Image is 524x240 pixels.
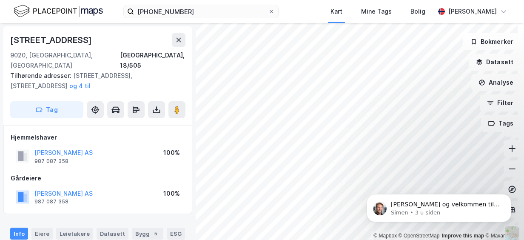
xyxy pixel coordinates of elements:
div: [PERSON_NAME] [448,6,497,17]
div: Info [10,228,28,240]
img: logo.f888ab2527a4732fd821a326f86c7f29.svg [14,4,103,19]
div: [GEOGRAPHIC_DATA], 18/505 [120,50,185,71]
div: Bolig [410,6,425,17]
a: Improve this map [442,233,484,239]
span: Tilhørende adresser: [10,72,73,79]
button: Tags [481,115,521,132]
input: Søk på adresse, matrikkel, gårdeiere, leietakere eller personer [134,5,268,18]
div: 100% [163,189,180,199]
div: Leietakere [56,228,93,240]
button: Analyse [471,74,521,91]
div: 5 [151,229,160,238]
iframe: Intercom notifications melding [354,176,524,236]
span: [PERSON_NAME] og velkommen til Newsec Maps, [PERSON_NAME] Om det er du lurer på så er det bare å ... [37,25,146,66]
div: Datasett [97,228,128,240]
div: Bygg [132,228,163,240]
div: [STREET_ADDRESS], [STREET_ADDRESS] [10,71,179,91]
p: Message from Simen, sent 3 u siden [37,33,147,40]
div: 9020, [GEOGRAPHIC_DATA], [GEOGRAPHIC_DATA] [10,50,120,71]
button: Datasett [469,54,521,71]
button: Bokmerker [463,33,521,50]
button: Tag [10,101,83,118]
div: Gårdeiere [11,173,185,183]
a: OpenStreetMap [399,233,440,239]
div: ESG [167,228,185,240]
a: Mapbox [373,233,397,239]
div: Mine Tags [361,6,392,17]
div: Kart [330,6,342,17]
div: 987 087 358 [34,198,68,205]
div: Eiere [31,228,53,240]
div: 100% [163,148,180,158]
button: Filter [480,94,521,111]
div: Hjemmelshaver [11,132,185,143]
div: [STREET_ADDRESS] [10,33,94,47]
div: 987 087 358 [34,158,68,165]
